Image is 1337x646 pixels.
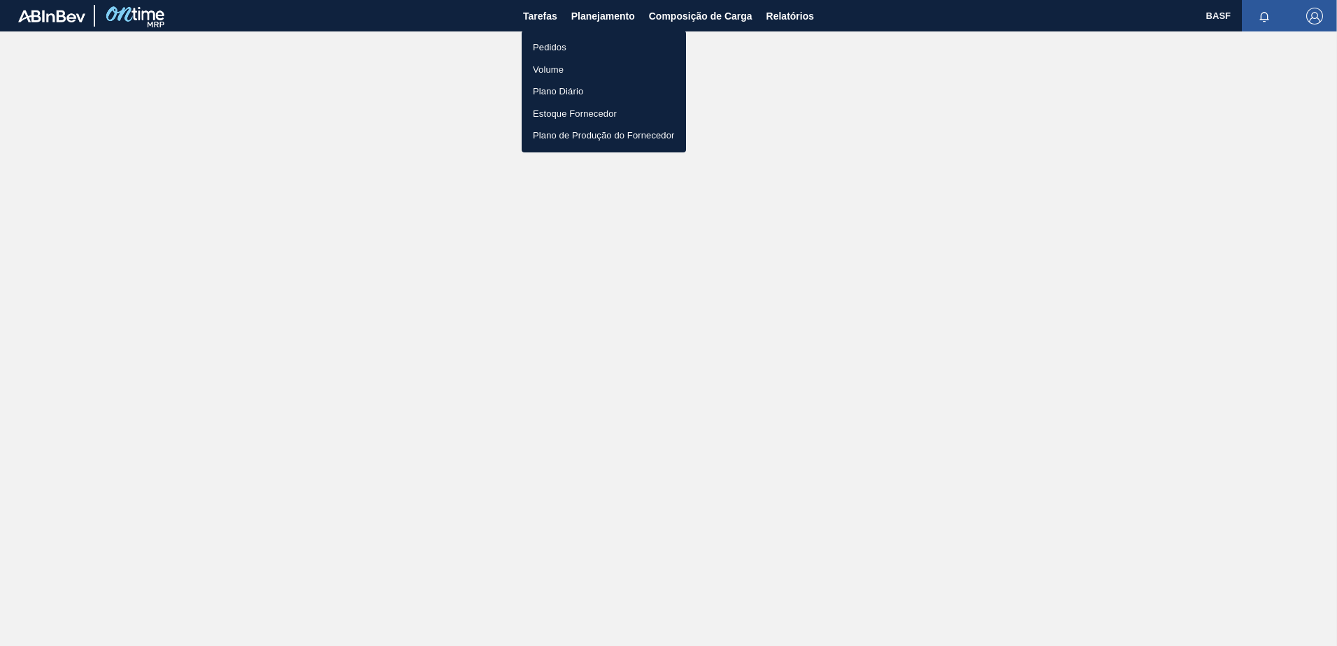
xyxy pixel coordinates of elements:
a: Pedidos [522,36,686,59]
a: Plano Diário [522,80,686,103]
a: Plano de Produção do Fornecedor [522,124,686,147]
a: Estoque Fornecedor [522,103,686,125]
a: Volume [522,59,686,81]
